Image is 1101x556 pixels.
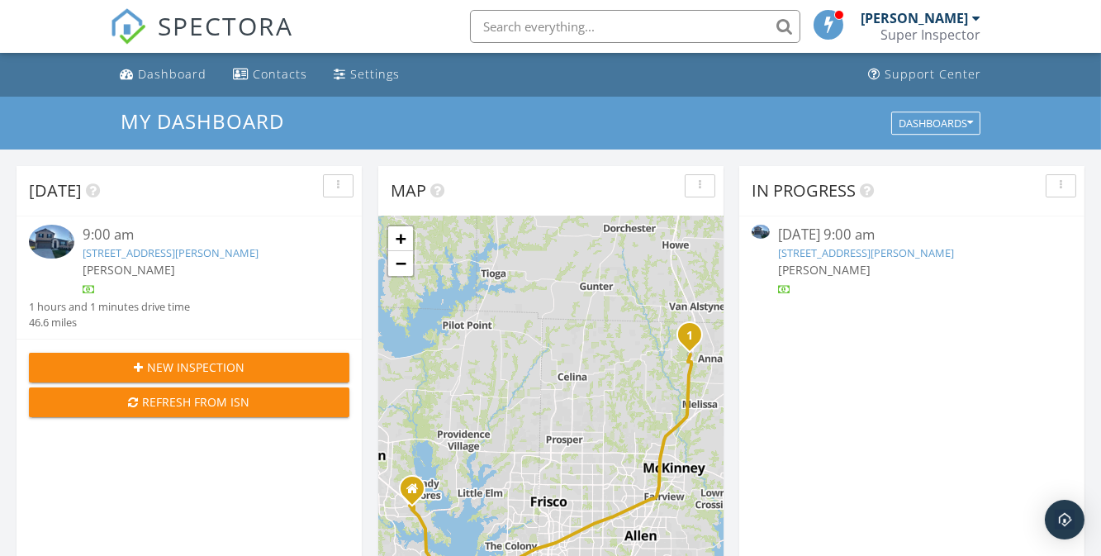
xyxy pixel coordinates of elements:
[83,225,323,245] div: 9:00 am
[861,10,968,26] div: [PERSON_NAME]
[29,387,349,417] button: Refresh from ISN
[1045,500,1084,539] div: Open Intercom Messenger
[778,225,1045,245] div: [DATE] 9:00 am
[891,112,980,135] button: Dashboards
[83,262,175,278] span: [PERSON_NAME]
[29,179,82,202] span: [DATE]
[29,315,190,330] div: 46.6 miles
[29,299,190,315] div: 1 hours and 1 minutes drive time
[752,225,1072,298] a: [DATE] 9:00 am [STREET_ADDRESS][PERSON_NAME] [PERSON_NAME]
[29,225,74,259] img: 9562481%2Freports%2F4cd48c97-8b80-4a37-990d-af100ffd83b8%2Fcover_photos%2FCU9Ags1zCHklP0MeaccP%2F...
[686,330,693,342] i: 1
[350,66,400,82] div: Settings
[752,225,770,239] img: 9562481%2Freports%2F4cd48c97-8b80-4a37-990d-af100ffd83b8%2Fcover_photos%2FCU9Ags1zCHklP0MeaccP%2F...
[752,179,856,202] span: In Progress
[880,26,980,43] div: Super Inspector
[861,59,988,90] a: Support Center
[690,335,700,345] div: 504 Thorn Creek Dr, Anna, TX 75409
[147,359,244,376] span: New Inspection
[412,488,422,498] div: 7013 S Stemmons Fwy, Corinth TX 76210
[885,66,981,82] div: Support Center
[778,262,871,278] span: [PERSON_NAME]
[327,59,406,90] a: Settings
[110,22,293,57] a: SPECTORA
[29,353,349,383] button: New Inspection
[42,393,336,411] div: Refresh from ISN
[391,179,426,202] span: Map
[470,10,800,43] input: Search everything...
[29,225,349,330] a: 9:00 am [STREET_ADDRESS][PERSON_NAME] [PERSON_NAME] 1 hours and 1 minutes drive time 46.6 miles
[138,66,206,82] div: Dashboard
[253,66,307,82] div: Contacts
[388,226,413,251] a: Zoom in
[113,59,213,90] a: Dashboard
[388,251,413,276] a: Zoom out
[778,245,954,260] a: [STREET_ADDRESS][PERSON_NAME]
[899,117,973,129] div: Dashboards
[83,245,259,260] a: [STREET_ADDRESS][PERSON_NAME]
[110,8,146,45] img: The Best Home Inspection Software - Spectora
[121,107,284,135] span: My Dashboard
[158,8,293,43] span: SPECTORA
[226,59,314,90] a: Contacts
